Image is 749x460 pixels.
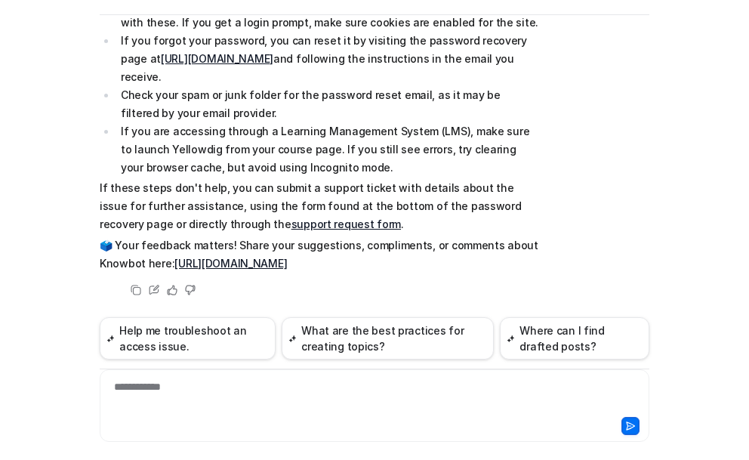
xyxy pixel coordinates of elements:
[116,122,541,177] li: If you are accessing through a Learning Management System (LMS), make sure to launch Yellowdig fr...
[174,257,287,270] a: [URL][DOMAIN_NAME]
[291,218,401,230] a: support request form
[116,32,541,86] li: If you forgot your password, you can reset it by visiting the password recovery page at and follo...
[100,236,541,273] p: 🗳️ Your feedback matters! Share your suggestions, compliments, or comments about Knowbot here:
[100,317,276,360] button: Help me troubleshoot an access issue.
[116,86,541,122] li: Check your spam or junk folder for the password reset email, as it may be filtered by your email ...
[161,52,273,65] a: [URL][DOMAIN_NAME]
[100,179,541,233] p: If these steps don't help, you can submit a support ticket with details about the issue for furth...
[500,317,649,360] button: Where can I find drafted posts?
[282,317,494,360] button: What are the best practices for creating topics?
